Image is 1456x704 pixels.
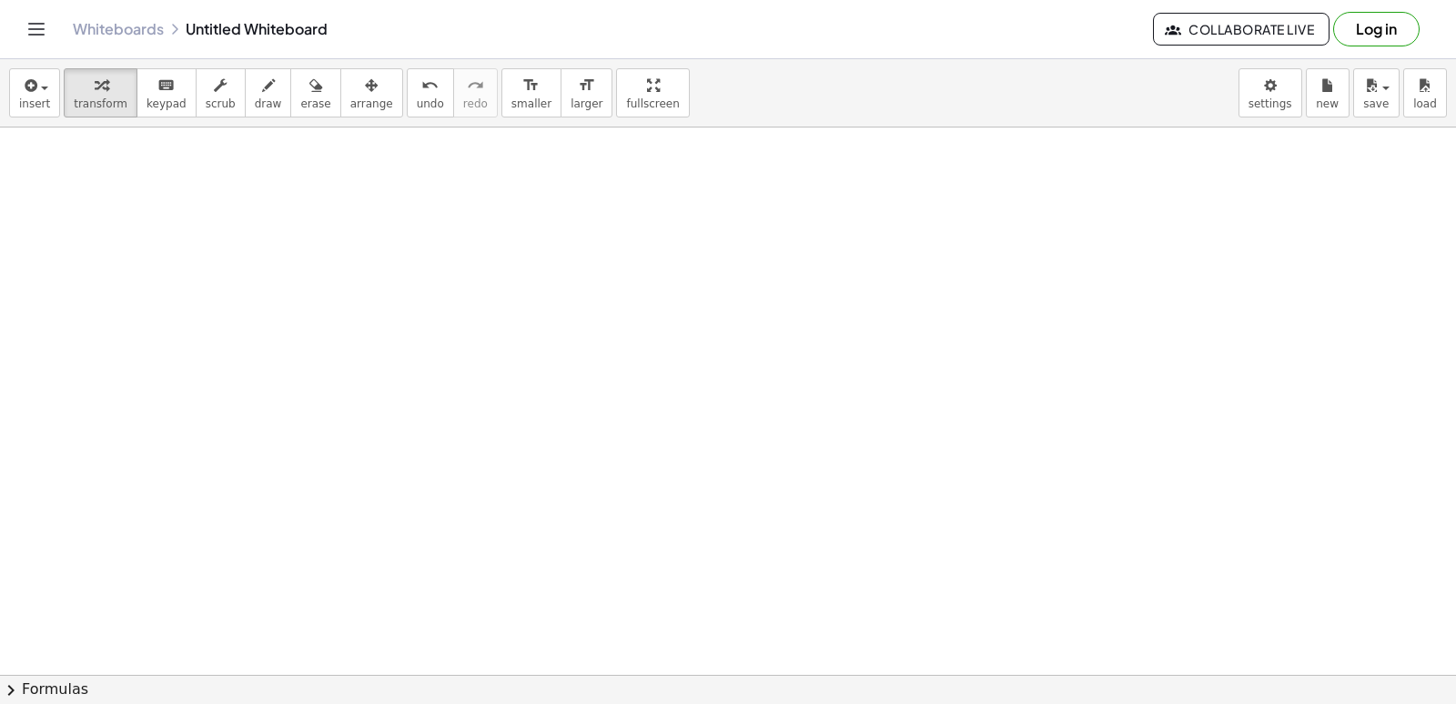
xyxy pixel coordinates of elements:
span: keypad [147,97,187,110]
span: load [1413,97,1437,110]
span: new [1316,97,1339,110]
span: larger [571,97,602,110]
button: redoredo [453,68,498,117]
button: fullscreen [616,68,689,117]
button: Collaborate Live [1153,13,1330,46]
a: Whiteboards [73,20,164,38]
button: erase [290,68,340,117]
span: undo [417,97,444,110]
span: redo [463,97,488,110]
button: undoundo [407,68,454,117]
span: scrub [206,97,236,110]
button: settings [1239,68,1302,117]
button: new [1306,68,1350,117]
button: format_sizelarger [561,68,612,117]
i: keyboard [157,75,175,97]
span: transform [74,97,127,110]
button: Log in [1333,12,1420,46]
span: draw [255,97,282,110]
span: fullscreen [626,97,679,110]
span: Collaborate Live [1168,21,1314,37]
button: format_sizesmaller [501,68,561,117]
i: redo [467,75,484,97]
button: load [1403,68,1447,117]
i: format_size [578,75,595,97]
button: save [1353,68,1400,117]
span: erase [300,97,330,110]
span: arrange [350,97,393,110]
button: arrange [340,68,403,117]
button: scrub [196,68,246,117]
span: settings [1249,97,1292,110]
i: undo [421,75,439,97]
button: transform [64,68,137,117]
span: insert [19,97,50,110]
button: Toggle navigation [22,15,51,44]
i: format_size [522,75,540,97]
button: draw [245,68,292,117]
button: keyboardkeypad [136,68,197,117]
button: insert [9,68,60,117]
span: smaller [511,97,551,110]
span: save [1363,97,1389,110]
